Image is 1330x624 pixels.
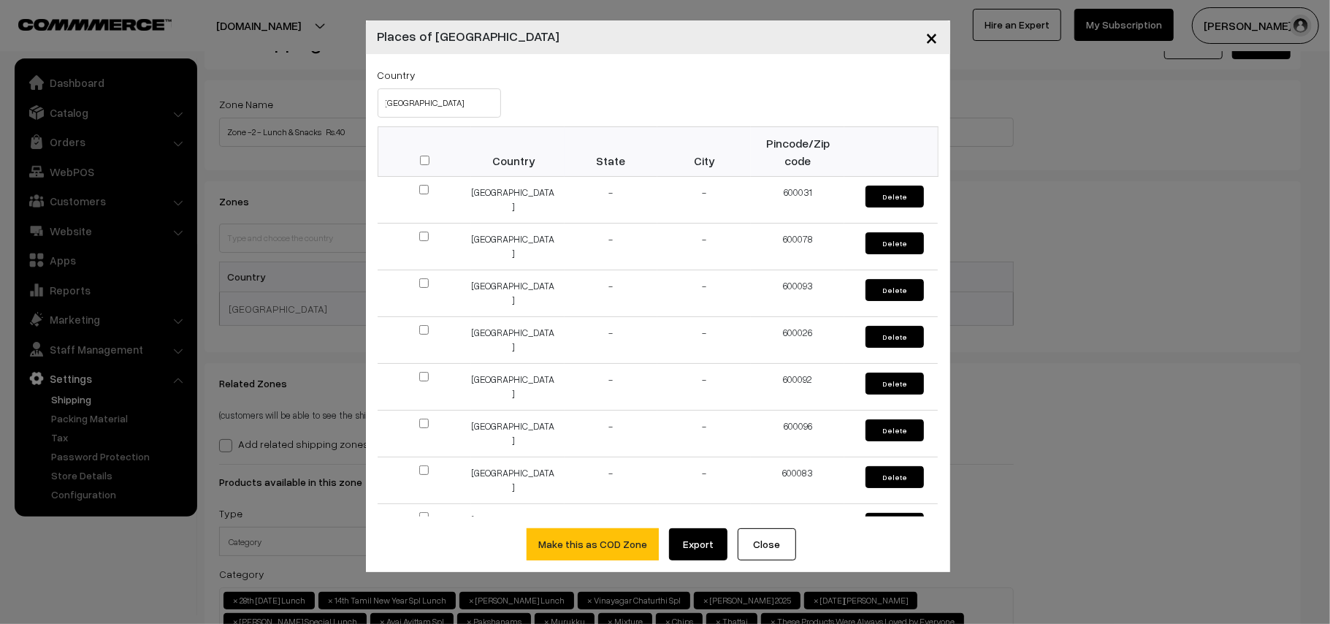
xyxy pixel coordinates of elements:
[471,270,565,317] td: [GEOGRAPHIC_DATA]
[657,457,751,504] td: -
[378,67,416,83] label: Country
[914,15,950,60] button: Close
[565,270,658,317] td: -
[657,317,751,364] td: -
[865,466,924,488] button: Delete
[565,224,658,270] td: -
[378,26,560,46] h4: Places of [GEOGRAPHIC_DATA]
[669,528,727,560] a: Export
[565,317,658,364] td: -
[565,504,658,551] td: -
[865,326,924,348] button: Delete
[751,457,844,504] td: 600083
[751,127,844,177] th: Pincode/Zip code
[751,270,844,317] td: 600093
[565,177,658,224] td: -
[471,177,565,224] td: [GEOGRAPHIC_DATA]
[527,528,659,560] button: Make this as COD Zone
[865,513,924,535] button: Delete
[565,127,658,177] th: State
[751,177,844,224] td: 600031
[471,317,565,364] td: [GEOGRAPHIC_DATA]
[751,224,844,270] td: 600078
[865,373,924,395] button: Delete
[751,504,844,551] td: 600042
[738,528,796,560] button: Close
[565,457,658,504] td: -
[751,411,844,457] td: 600096
[751,317,844,364] td: 600026
[751,364,844,411] td: 600092
[471,364,565,411] td: [GEOGRAPHIC_DATA]
[865,419,924,441] button: Delete
[657,364,751,411] td: -
[657,177,751,224] td: -
[471,224,565,270] td: [GEOGRAPHIC_DATA]
[471,127,565,177] th: Country
[865,279,924,301] button: Delete
[471,504,565,551] td: [GEOGRAPHIC_DATA]
[657,270,751,317] td: -
[657,411,751,457] td: -
[565,364,658,411] td: -
[657,127,751,177] th: City
[926,23,939,50] span: ×
[865,186,924,208] button: Delete
[471,457,565,504] td: [GEOGRAPHIC_DATA]
[865,232,924,254] button: Delete
[471,411,565,457] td: [GEOGRAPHIC_DATA]
[657,504,751,551] td: -
[657,224,751,270] td: -
[565,411,658,457] td: -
